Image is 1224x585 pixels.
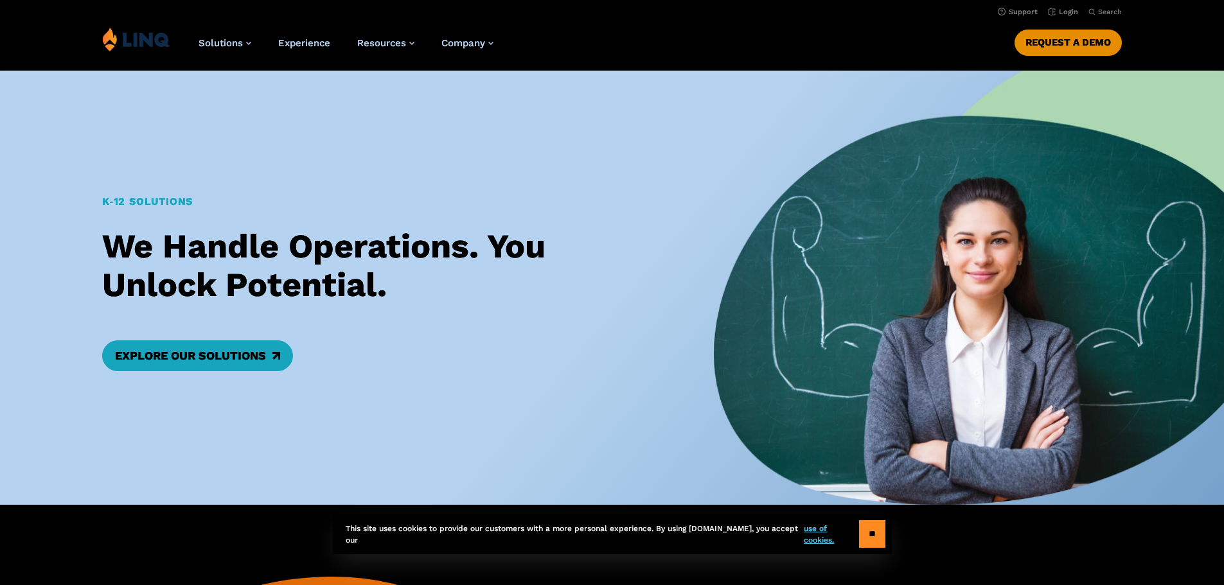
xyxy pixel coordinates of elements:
[199,37,243,49] span: Solutions
[1015,30,1122,55] a: Request a Demo
[357,37,406,49] span: Resources
[804,523,858,546] a: use of cookies.
[998,8,1038,16] a: Support
[102,27,170,51] img: LINQ | K‑12 Software
[1098,8,1122,16] span: Search
[714,71,1224,505] img: Home Banner
[102,340,293,371] a: Explore Our Solutions
[441,37,485,49] span: Company
[199,37,251,49] a: Solutions
[1015,27,1122,55] nav: Button Navigation
[333,514,892,554] div: This site uses cookies to provide our customers with a more personal experience. By using [DOMAIN...
[199,27,493,69] nav: Primary Navigation
[1088,7,1122,17] button: Open Search Bar
[102,227,664,304] h2: We Handle Operations. You Unlock Potential.
[278,37,330,49] a: Experience
[1048,8,1078,16] a: Login
[357,37,414,49] a: Resources
[102,194,664,209] h1: K‑12 Solutions
[441,37,493,49] a: Company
